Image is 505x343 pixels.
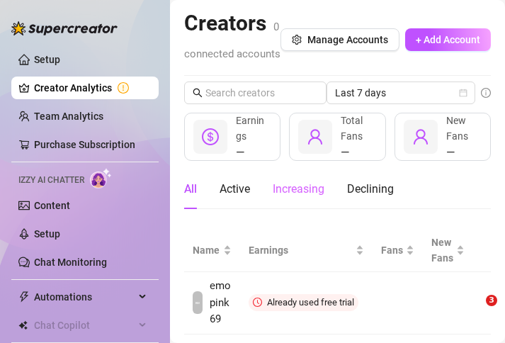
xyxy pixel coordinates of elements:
[405,28,491,51] button: + Add Account
[202,128,219,145] span: dollar-circle
[253,298,262,307] span: clock-circle
[193,242,220,258] span: Name
[184,229,240,272] th: Name
[210,278,232,328] span: emopink69
[34,54,60,65] a: Setup
[184,181,197,198] div: All
[240,229,373,272] th: Earnings
[193,278,232,328] a: EMemopink69
[307,34,388,45] span: Manage Accounts
[220,181,250,198] div: Active
[34,139,135,150] a: Purchase Subscription
[457,295,491,329] iframe: Intercom live chat
[236,144,268,161] div: —
[335,82,467,103] span: Last 7 days
[34,286,135,308] span: Automations
[184,10,280,64] h2: Creators
[90,168,112,189] img: AI Chatter
[481,88,491,98] span: info-circle
[446,144,479,161] div: —
[205,85,307,101] input: Search creators
[34,228,60,240] a: Setup
[34,77,147,99] a: Creator Analytics exclamation-circle
[18,320,28,330] img: Chat Copilot
[249,242,353,258] span: Earnings
[34,200,70,211] a: Content
[347,181,394,198] div: Declining
[431,235,453,266] span: New Fans
[18,174,84,187] span: Izzy AI Chatter
[412,128,429,145] span: user
[195,300,200,305] span: EM
[423,229,473,272] th: New Fans
[381,242,403,258] span: Fans
[341,115,363,142] span: Total Fans
[34,257,107,268] a: Chat Monitoring
[341,144,373,161] div: —
[280,28,399,51] button: Manage Accounts
[486,295,497,306] span: 3
[34,314,135,337] span: Chat Copilot
[18,291,30,303] span: thunderbolt
[373,229,423,272] th: Fans
[34,111,103,122] a: Team Analytics
[446,115,468,142] span: New Fans
[307,128,324,145] span: user
[11,21,118,35] img: logo-BBDzfeDw.svg
[236,115,264,142] span: Earnings
[267,297,354,308] span: Already used free trial
[459,89,467,97] span: calendar
[292,35,302,45] span: setting
[193,88,203,98] span: search
[273,181,324,198] div: Increasing
[416,34,480,45] span: + Add Account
